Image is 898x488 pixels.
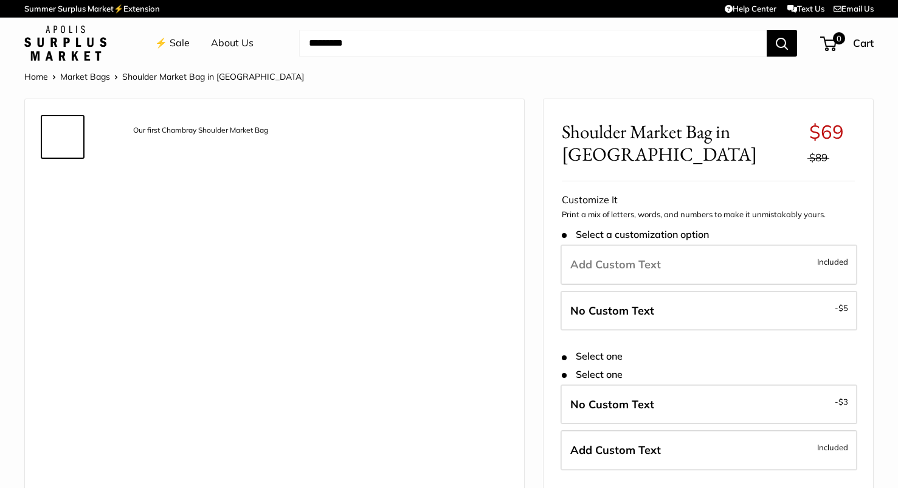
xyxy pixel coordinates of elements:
label: Leave Blank [561,385,857,425]
span: Select a customization option [562,229,708,240]
span: - [835,301,848,315]
span: Select one [562,350,622,362]
label: Leave Blank [561,291,857,331]
a: Help Center [725,4,776,13]
span: $5 [838,303,848,313]
span: Add Custom Text [570,443,661,457]
span: $3 [838,397,848,406]
div: Customize It [562,191,855,209]
a: ⚡️ Sale [155,34,190,52]
a: description_Adjustable soft leather handle [41,164,85,207]
span: Included [817,440,848,455]
p: Print a mix of letters, words, and numbers to make it unmistakably yours. [562,209,855,221]
a: 0 Cart [821,33,874,53]
span: Cart [853,37,874,49]
img: Apolis: Surplus Market [24,26,106,61]
span: $89 [809,151,827,164]
a: Market Bags [60,71,110,82]
span: - [835,394,848,409]
a: description_Our first Chambray Shoulder Market Bag [41,115,85,159]
a: description_Side view of the Shoulder Market Bag [41,310,85,354]
a: description_Classic Chambray on the Original Market Bag for the first time. [41,212,85,256]
a: description_A close up of our first Chambray Jute Bag [41,261,85,305]
a: Text Us [787,4,824,13]
a: Email Us [834,4,874,13]
button: Search [767,30,797,57]
a: About Us [211,34,254,52]
span: Select one [562,369,622,380]
span: No Custom Text [570,304,654,318]
span: Shoulder Market Bag in [GEOGRAPHIC_DATA] [562,120,800,166]
div: Our first Chambray Shoulder Market Bag [127,122,274,139]
span: No Custom Text [570,397,654,411]
nav: Breadcrumb [24,69,304,85]
span: Shoulder Market Bag in [GEOGRAPHIC_DATA] [122,71,304,82]
a: Shoulder Market Bag in Chambray [41,407,85,451]
a: Shoulder Market Bag in Chambray [41,358,85,402]
span: Included [817,254,848,269]
a: Home [24,71,48,82]
span: $69 [809,120,844,144]
label: Add Custom Text [561,245,857,285]
input: Search... [299,30,767,57]
span: Add Custom Text [570,257,661,271]
label: Add Custom Text [561,430,857,470]
span: 0 [833,32,845,44]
